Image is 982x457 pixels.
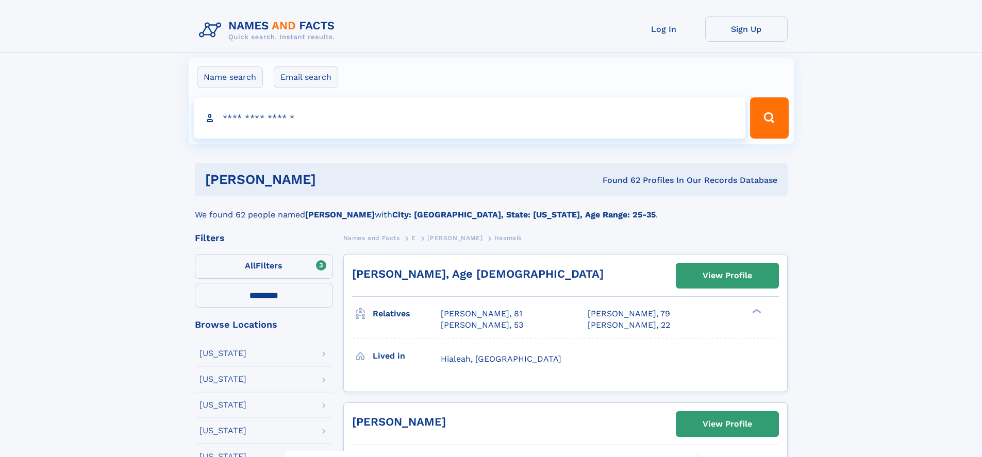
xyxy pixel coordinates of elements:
[623,16,705,42] a: Log In
[676,263,778,288] a: View Profile
[441,354,561,364] span: Hialeah, [GEOGRAPHIC_DATA]
[274,66,338,88] label: Email search
[392,210,656,219] b: City: [GEOGRAPHIC_DATA], State: [US_STATE], Age Range: 25-35
[459,175,777,186] div: Found 62 Profiles In Our Records Database
[750,308,762,315] div: ❯
[588,319,670,331] a: [PERSON_NAME], 22
[411,231,416,244] a: E
[195,254,333,279] label: Filters
[352,267,604,280] a: [PERSON_NAME], Age [DEMOGRAPHIC_DATA]
[205,173,459,186] h1: [PERSON_NAME]
[199,375,246,383] div: [US_STATE]
[494,234,522,242] span: Hasmaik
[199,349,246,358] div: [US_STATE]
[245,261,256,270] span: All
[703,412,752,436] div: View Profile
[703,264,752,287] div: View Profile
[194,97,746,139] input: search input
[305,210,375,219] b: [PERSON_NAME]
[352,415,446,428] a: [PERSON_NAME]
[750,97,788,139] button: Search Button
[195,233,333,243] div: Filters
[411,234,416,242] span: E
[427,234,482,242] span: [PERSON_NAME]
[199,427,246,435] div: [US_STATE]
[441,308,522,319] a: [PERSON_NAME], 81
[705,16,788,42] a: Sign Up
[373,305,441,323] h3: Relatives
[197,66,263,88] label: Name search
[373,347,441,365] h3: Lived in
[199,401,246,409] div: [US_STATE]
[676,412,778,436] a: View Profile
[427,231,482,244] a: [PERSON_NAME]
[195,320,333,329] div: Browse Locations
[588,308,670,319] a: [PERSON_NAME], 79
[195,196,788,221] div: We found 62 people named with .
[195,16,343,44] img: Logo Names and Facts
[441,319,523,331] a: [PERSON_NAME], 53
[343,231,400,244] a: Names and Facts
